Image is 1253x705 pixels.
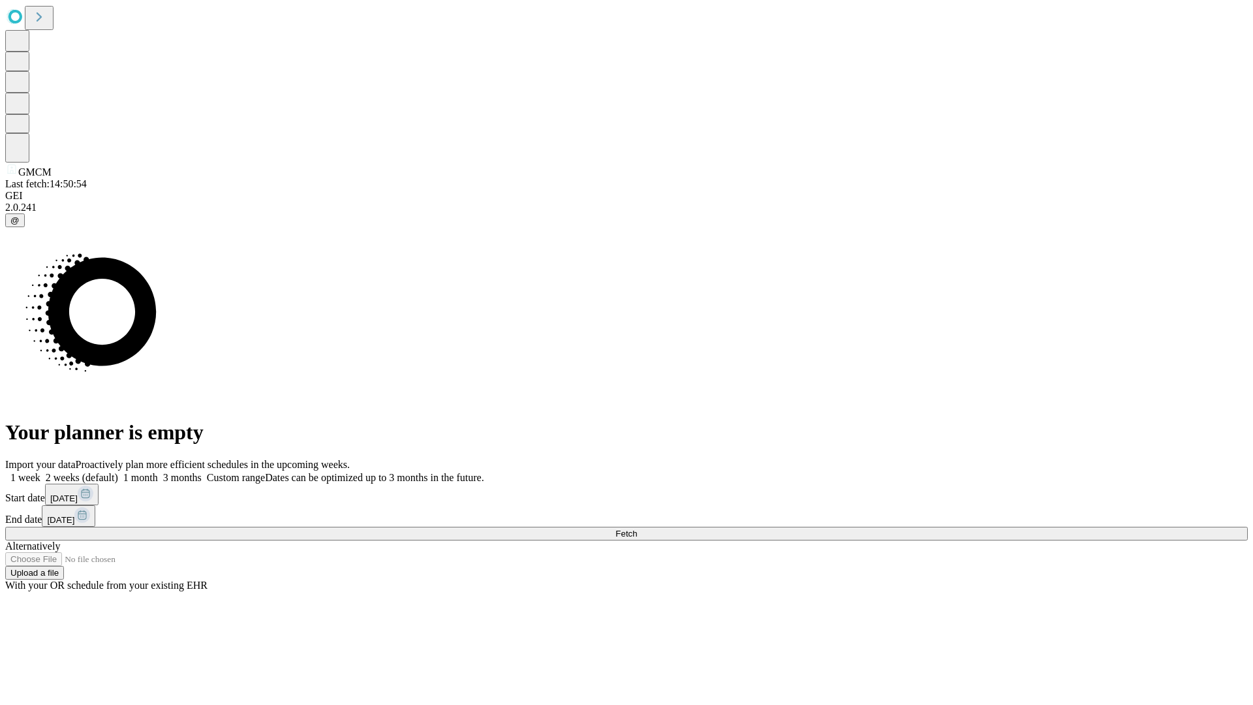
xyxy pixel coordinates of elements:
[5,484,1248,505] div: Start date
[5,420,1248,445] h1: Your planner is empty
[163,472,202,483] span: 3 months
[5,213,25,227] button: @
[45,484,99,505] button: [DATE]
[5,202,1248,213] div: 2.0.241
[123,472,158,483] span: 1 month
[10,472,40,483] span: 1 week
[5,459,76,470] span: Import your data
[18,166,52,178] span: GMCM
[265,472,484,483] span: Dates can be optimized up to 3 months in the future.
[5,190,1248,202] div: GEI
[47,515,74,525] span: [DATE]
[76,459,350,470] span: Proactively plan more efficient schedules in the upcoming weeks.
[5,178,87,189] span: Last fetch: 14:50:54
[5,540,60,552] span: Alternatively
[5,505,1248,527] div: End date
[42,505,95,527] button: [DATE]
[207,472,265,483] span: Custom range
[10,215,20,225] span: @
[5,566,64,580] button: Upload a file
[5,527,1248,540] button: Fetch
[50,493,78,503] span: [DATE]
[615,529,637,539] span: Fetch
[46,472,118,483] span: 2 weeks (default)
[5,580,208,591] span: With your OR schedule from your existing EHR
